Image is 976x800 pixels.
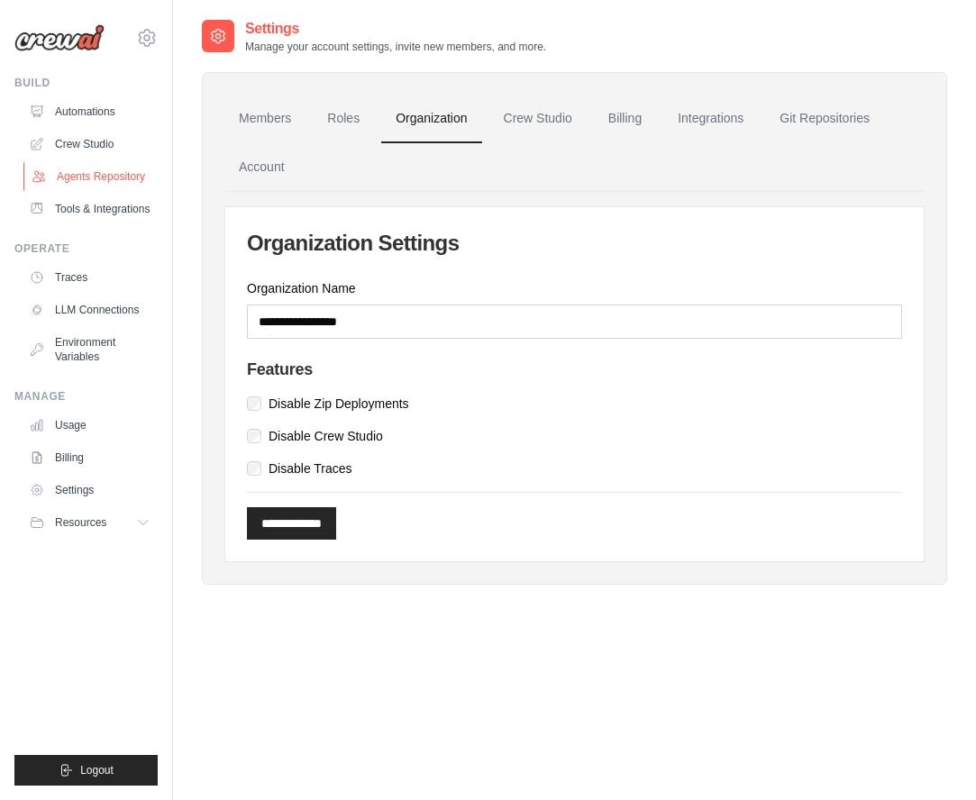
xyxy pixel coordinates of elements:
button: Resources [22,508,158,537]
a: Crew Studio [489,95,587,143]
a: Traces [22,263,158,292]
label: Disable Crew Studio [269,427,383,445]
h4: Features [247,360,902,380]
a: Members [224,95,306,143]
h2: Organization Settings [247,229,902,258]
label: Disable Zip Deployments [269,395,409,413]
span: Resources [55,515,106,530]
button: Logout [14,755,158,786]
a: Crew Studio [22,130,158,159]
a: Usage [22,411,158,440]
a: Tools & Integrations [22,195,158,223]
a: Settings [22,476,158,505]
img: Logo [14,24,105,51]
a: Agents Repository [23,162,160,191]
h2: Settings [245,18,546,40]
a: Billing [594,95,656,143]
label: Disable Traces [269,459,352,477]
a: Integrations [663,95,758,143]
span: Logout [80,763,114,777]
p: Manage your account settings, invite new members, and more. [245,40,546,54]
label: Organization Name [247,279,902,297]
a: Automations [22,97,158,126]
a: Roles [313,95,374,143]
div: Operate [14,241,158,256]
a: LLM Connections [22,295,158,324]
a: Git Repositories [765,95,884,143]
a: Account [224,143,299,192]
a: Organization [381,95,481,143]
a: Environment Variables [22,328,158,371]
div: Manage [14,389,158,404]
div: Build [14,76,158,90]
a: Billing [22,443,158,472]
